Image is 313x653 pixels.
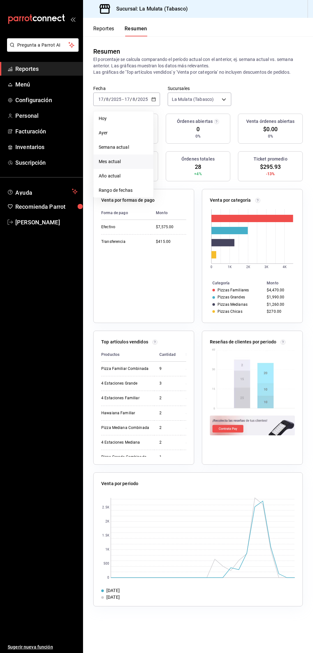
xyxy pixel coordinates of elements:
[218,309,242,314] div: Pizzas Chicas
[15,188,69,195] span: Ayuda
[101,239,146,244] div: Transferencia
[93,86,160,91] label: Fecha
[186,381,203,386] div: $840.00
[93,56,303,75] p: El porcentaje se calcula comparando el período actual con el anterior, ej. semana actual vs. sema...
[106,97,109,102] input: --
[105,548,110,552] text: 1K
[124,97,130,102] input: --
[15,127,78,136] span: Facturación
[101,348,154,362] th: Productos
[105,520,110,523] text: 2K
[266,171,275,177] span: -13%
[70,17,75,22] button: open_drawer_menu
[8,644,78,650] span: Sugerir nueva función
[186,395,203,401] div: $660.00
[99,187,148,194] span: Rango de fechas
[267,309,292,314] div: $270.00
[151,206,186,220] th: Monto
[15,80,78,89] span: Menú
[181,156,215,162] h3: Órdenes totales
[101,395,149,401] div: 4 Estaciones Familiar
[137,97,148,102] input: ----
[98,97,104,102] input: --
[218,288,249,292] div: Pizzas Familiares
[132,97,135,102] input: --
[181,348,203,362] th: Monto
[210,339,276,345] p: Reseñas de clientes por periodo
[99,130,148,136] span: Ayer
[268,133,273,139] span: 0%
[111,97,122,102] input: ----
[218,295,245,299] div: Pizzas Grandes
[186,440,203,445] div: $500.00
[101,425,149,431] div: Pizza Mediana Combinada
[93,26,147,36] div: navigation tabs
[15,218,78,227] span: [PERSON_NAME]
[93,47,120,56] div: Resumen
[103,562,109,566] text: 500
[186,410,203,416] div: $660.00
[283,265,287,269] text: 4K
[254,156,287,162] h3: Ticket promedio
[101,366,149,372] div: Pizza Familiar Combinada
[4,46,79,53] a: Pregunta a Parrot AI
[159,395,176,401] div: 2
[15,111,78,120] span: Personal
[210,197,251,204] p: Venta por categoría
[101,440,149,445] div: 4 Estaciones Mediana
[109,97,111,102] span: /
[177,118,213,125] h3: Órdenes abiertas
[260,162,281,171] span: $295.93
[102,534,109,537] text: 1.5K
[93,26,114,36] button: Reportes
[101,206,151,220] th: Forma de pago
[135,97,137,102] span: /
[106,594,120,601] div: [DATE]
[154,348,181,362] th: Cantidad
[99,144,148,151] span: Semana actual
[246,265,250,269] text: 2K
[122,97,124,102] span: -
[15,96,78,104] span: Configuración
[267,288,292,292] div: $4,470.00
[159,454,176,460] div: 1
[210,265,212,269] text: 0
[125,26,147,36] button: Resumen
[228,265,232,269] text: 1K
[159,366,176,372] div: 9
[267,295,292,299] div: $1,990.00
[101,197,155,204] p: Venta por formas de pago
[172,96,214,102] span: La Mulata (Tabasco)
[159,381,176,386] div: 3
[264,280,302,287] th: Monto
[99,158,148,165] span: Mes actual
[15,202,78,211] span: Recomienda Parrot
[186,366,203,372] div: $3,150.00
[106,587,120,594] div: [DATE]
[101,410,149,416] div: Hawaiana Familiar
[99,173,148,179] span: Año actual
[159,425,176,431] div: 2
[159,410,176,416] div: 2
[267,302,292,307] div: $1,260.00
[195,133,201,139] span: 0%
[168,86,232,91] label: Sucursales
[195,162,201,171] span: 28
[196,125,200,133] span: 0
[17,42,69,49] span: Pregunta a Parrot AI
[156,239,186,244] div: $415.00
[15,64,78,73] span: Reportes
[101,480,138,487] p: Venta por periodo
[102,506,109,509] text: 2.5K
[218,302,248,307] div: Pizzas Medianas
[194,171,202,177] span: +4%
[159,440,176,445] div: 2
[186,425,203,431] div: $530.00
[101,224,146,230] div: Efectivo
[101,381,149,386] div: 4 Estaciones Grande
[264,265,269,269] text: 3K
[156,224,186,230] div: $7,575.00
[130,97,132,102] span: /
[15,158,78,167] span: Suscripción
[111,5,188,13] h3: Sucursal: La Mulata (Tabasco)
